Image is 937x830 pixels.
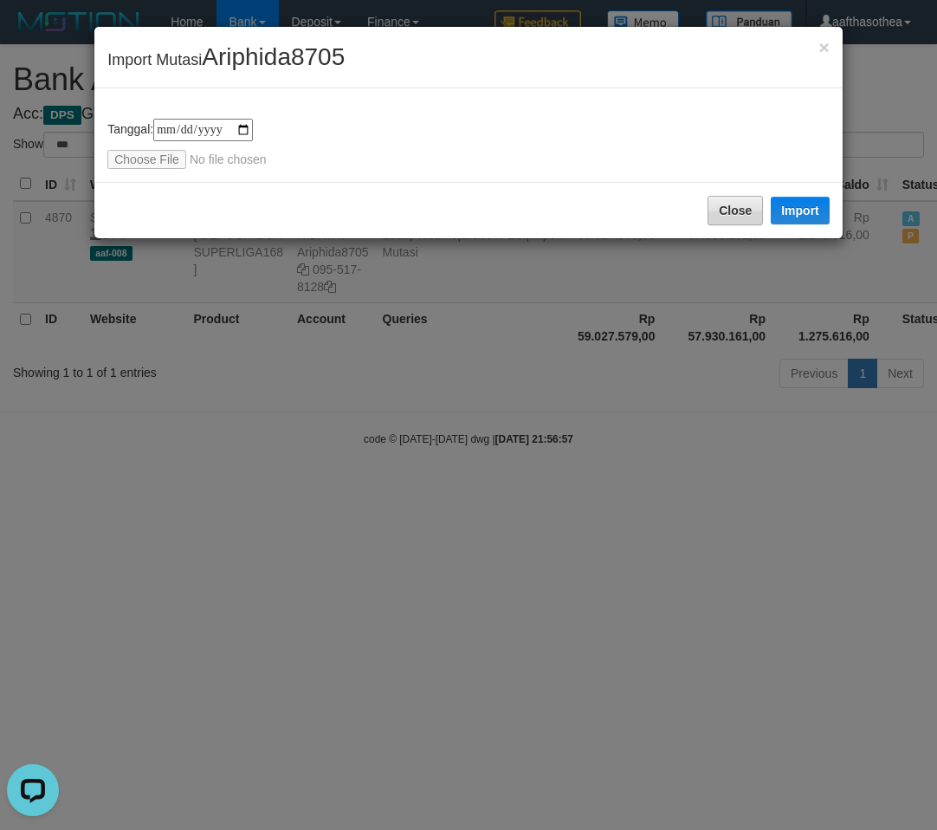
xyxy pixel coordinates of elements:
[202,43,345,70] span: Ariphida8705
[107,119,830,169] div: Tanggal:
[819,38,830,56] button: Close
[7,7,59,59] button: Open LiveChat chat widget
[708,196,763,225] button: Close
[819,37,830,57] span: ×
[107,51,345,68] span: Import Mutasi
[771,197,830,224] button: Import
